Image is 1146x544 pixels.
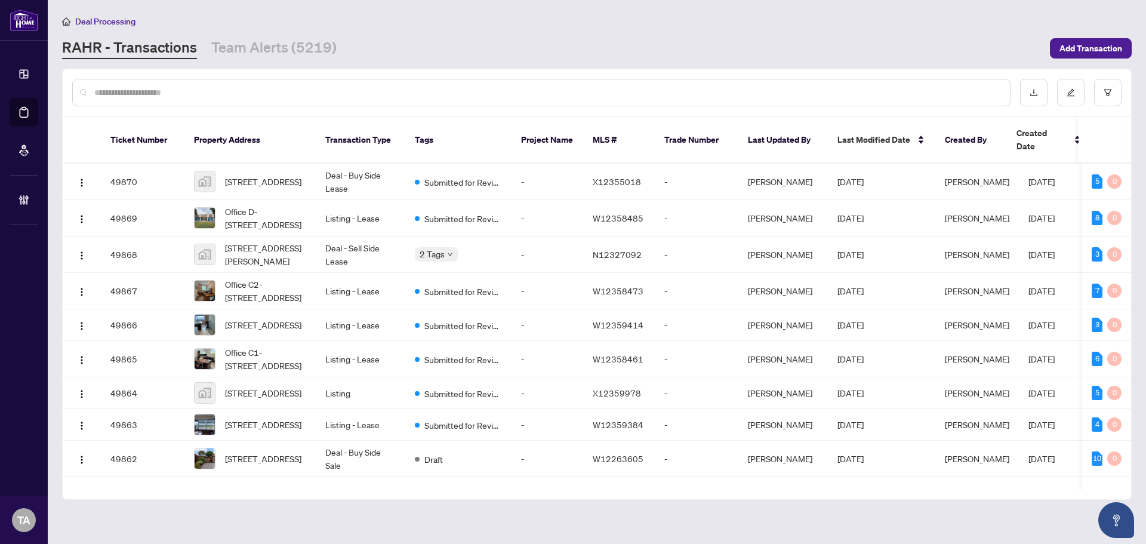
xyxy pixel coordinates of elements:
img: Logo [77,455,87,465]
button: Logo [72,172,91,191]
td: [PERSON_NAME] [738,377,828,409]
span: [STREET_ADDRESS] [225,386,301,399]
button: Logo [72,349,91,368]
td: 49863 [101,409,184,441]
img: Logo [77,355,87,365]
span: W12263605 [593,453,643,464]
span: [PERSON_NAME] [945,388,1009,398]
div: 0 [1107,284,1122,298]
div: 0 [1107,451,1122,466]
th: Last Updated By [738,117,828,164]
span: Last Modified Date [837,133,910,146]
img: Logo [77,321,87,331]
td: - [512,441,583,477]
td: [PERSON_NAME] [738,236,828,273]
td: - [512,341,583,377]
td: 49864 [101,377,184,409]
button: filter [1094,79,1122,106]
td: [PERSON_NAME] [738,309,828,341]
span: Office C1-[STREET_ADDRESS] [225,346,306,372]
span: filter [1104,88,1112,97]
td: 49865 [101,341,184,377]
span: [DATE] [1028,319,1055,330]
button: Logo [72,449,91,468]
td: - [655,200,738,236]
img: thumbnail-img [195,383,215,403]
td: 49867 [101,273,184,309]
span: [DATE] [837,285,864,296]
div: 3 [1092,247,1102,262]
td: Listing - Lease [316,273,405,309]
span: [DATE] [1028,176,1055,187]
th: Transaction Type [316,117,405,164]
img: Logo [77,389,87,399]
td: Deal - Buy Side Lease [316,164,405,200]
span: [STREET_ADDRESS] [225,318,301,331]
td: [PERSON_NAME] [738,341,828,377]
span: N12327092 [593,249,642,260]
td: - [512,377,583,409]
td: [PERSON_NAME] [738,164,828,200]
img: thumbnail-img [195,281,215,301]
td: [PERSON_NAME] [738,273,828,309]
td: Listing - Lease [316,309,405,341]
span: Office D-[STREET_ADDRESS] [225,205,306,231]
td: - [655,236,738,273]
span: [PERSON_NAME] [945,419,1009,430]
button: download [1020,79,1048,106]
span: [STREET_ADDRESS] [225,175,301,188]
td: 49866 [101,309,184,341]
td: Deal - Sell Side Lease [316,236,405,273]
th: Property Address [184,117,316,164]
span: [DATE] [1028,388,1055,398]
td: Listing - Lease [316,200,405,236]
button: Logo [72,415,91,434]
img: Logo [77,214,87,224]
a: Team Alerts (5219) [211,38,337,59]
td: - [655,441,738,477]
span: Submitted for Review [424,419,502,432]
img: thumbnail-img [195,315,215,335]
span: [PERSON_NAME] [945,249,1009,260]
th: Tags [405,117,512,164]
span: download [1030,88,1038,97]
div: 5 [1092,174,1102,189]
th: Trade Number [655,117,738,164]
span: [PERSON_NAME] [945,285,1009,296]
td: Listing - Lease [316,341,405,377]
button: Logo [72,208,91,228]
span: W12358473 [593,285,643,296]
span: [DATE] [1028,249,1055,260]
div: 5 [1092,386,1102,400]
span: X12359978 [593,388,641,398]
button: Logo [72,245,91,264]
span: [DATE] [837,249,864,260]
td: Deal - Buy Side Sale [316,441,405,477]
span: X12355018 [593,176,641,187]
td: - [512,236,583,273]
div: 3 [1092,318,1102,332]
span: Submitted for Review [424,285,502,298]
span: [DATE] [837,176,864,187]
span: TA [17,512,30,528]
div: 0 [1107,174,1122,189]
img: thumbnail-img [195,171,215,192]
button: Logo [72,315,91,334]
span: home [62,17,70,26]
span: [DATE] [1028,354,1055,364]
td: 49862 [101,441,184,477]
img: thumbnail-img [195,414,215,435]
span: [DATE] [837,319,864,330]
td: - [655,309,738,341]
div: 8 [1092,211,1102,225]
span: Deal Processing [75,16,135,27]
span: [DATE] [1028,453,1055,464]
span: W12359414 [593,319,643,330]
button: Open asap [1098,502,1134,538]
span: Submitted for Review [424,319,502,332]
span: Submitted for Review [424,353,502,366]
span: W12358485 [593,213,643,223]
span: Submitted for Review [424,387,502,400]
span: [DATE] [1028,213,1055,223]
span: down [447,251,453,257]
